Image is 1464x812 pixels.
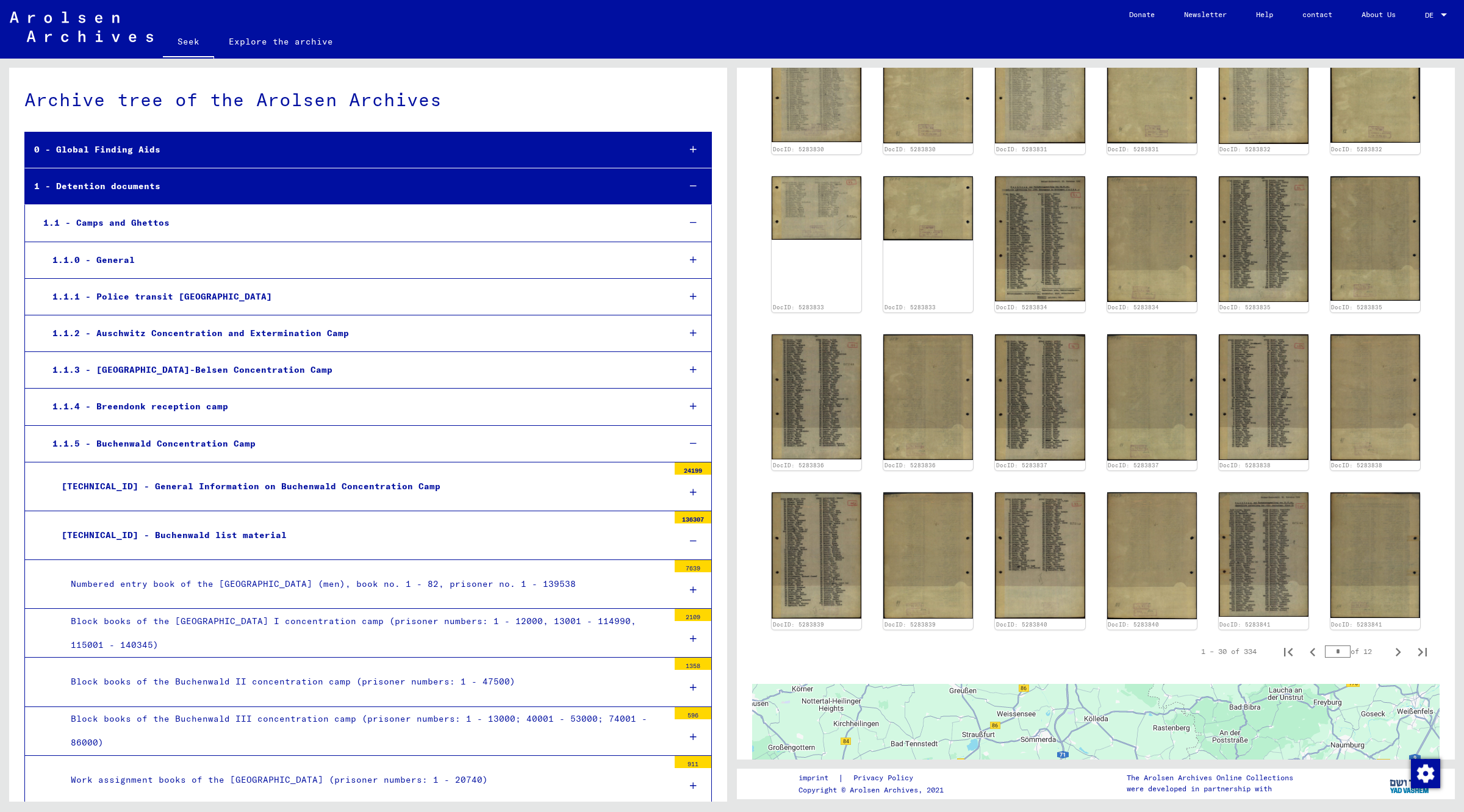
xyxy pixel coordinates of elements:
[229,36,333,47] font: Explore the archive
[1301,639,1325,664] button: Previous page
[1107,18,1197,144] img: 002.jpg
[844,772,928,785] a: Privacy Policy
[772,334,861,459] img: 001.jpg
[884,304,936,311] a: DocID: 5283833
[1219,621,1271,628] a: DocID: 5283841
[1219,176,1308,302] img: 001.jpg
[883,18,973,144] img: 002.jpg
[1107,176,1197,303] img: 002.jpg
[1410,639,1435,664] button: Last page
[52,254,135,265] font: 1.1.0 - General
[1331,146,1382,153] font: DocID: 5283832
[687,711,698,719] font: 596
[1351,647,1372,656] font: of 12
[798,772,838,785] a: imprint
[1108,304,1159,311] a: DocID: 5283834
[1362,10,1396,19] font: About Us
[52,328,349,339] font: 1.1.2 - Auschwitz Concentration and Extermination Camp
[52,291,272,302] font: 1.1.1 - Police transit [GEOGRAPHIC_DATA]
[1219,462,1271,469] a: DocID: 5283838
[1108,462,1159,469] font: DocID: 5283837
[883,492,973,619] img: 002.jpg
[71,713,647,748] font: Block books of the Buchenwald III concentration camp (prisoner numbers: 1 - 13000; 40001 - 53000;...
[772,176,861,240] img: 001.jpg
[52,401,228,412] font: 1.1.4 - Breendonk reception camp
[1108,621,1159,628] a: DocID: 5283840
[798,773,828,782] font: imprint
[838,772,844,783] font: |
[62,530,287,541] font: [TECHNICAL_ID] - Buchenwald list material
[1256,10,1273,19] font: Help
[996,621,1047,628] a: DocID: 5283840
[884,621,936,628] a: DocID: 5283839
[883,334,973,460] img: 002.jpg
[1331,621,1382,628] a: DocID: 5283841
[1219,304,1271,311] a: DocID: 5283835
[1201,647,1257,656] font: 1 – 30 of 334
[773,621,824,628] a: DocID: 5283839
[1129,10,1155,19] font: Donate
[682,516,704,523] font: 136307
[995,176,1085,302] img: 001.jpg
[773,304,824,311] a: DocID: 5283833
[995,334,1085,461] img: 001.jpg
[1425,10,1433,20] font: DE
[996,304,1047,311] font: DocID: 5283834
[24,88,442,111] font: Archive tree of the Arolsen Archives
[996,462,1047,469] a: DocID: 5283837
[1219,492,1308,617] img: 001.jpg
[214,27,348,56] a: Explore the archive
[772,18,861,142] img: 001.jpg
[883,176,973,240] img: 002.jpg
[773,462,824,469] a: DocID: 5283836
[34,144,160,155] font: 0 - Global Finding Aids
[1108,146,1159,153] a: DocID: 5283831
[52,438,256,449] font: 1.1.5 - Buchenwald Concentration Camp
[773,146,824,153] a: DocID: 5283830
[772,492,861,619] img: 001.jpg
[71,616,636,650] font: Block books of the [GEOGRAPHIC_DATA] I concentration camp (prisoner numbers: 1 - 12000, 13001 - 1...
[1184,10,1227,19] font: Newsletter
[1107,334,1197,461] img: 002.jpg
[1331,304,1382,311] a: DocID: 5283835
[62,481,440,492] font: [TECHNICAL_ID] - General Information on Buchenwald Concentration Camp
[71,676,515,687] font: Block books of the Buchenwald II concentration camp (prisoner numbers: 1 - 47500)
[1276,639,1301,664] button: First page
[1330,176,1420,301] img: 002.jpg
[995,492,1085,619] img: 001.jpg
[163,27,214,59] a: Seek
[686,613,700,621] font: 2109
[686,564,700,572] font: 7639
[1127,784,1272,793] font: were developed in partnership with
[10,12,153,42] img: Arolsen_neg.svg
[1127,773,1293,782] font: The Arolsen Archives Online Collections
[853,773,913,782] font: Privacy Policy
[1387,768,1433,799] img: yv_logo.png
[1330,18,1420,143] img: 002.jpg
[1219,18,1308,145] img: 001.jpg
[995,18,1085,144] img: 001.jpg
[1219,146,1271,153] a: DocID: 5283832
[1410,758,1440,788] div: Change consent
[1302,10,1332,19] font: contact
[71,578,576,589] font: Numbered entry book of the [GEOGRAPHIC_DATA] (men), book no. 1 - 82, prisoner no. 1 - 139538
[884,462,936,469] a: DocID: 5283836
[884,146,936,153] a: DocID: 5283830
[686,662,700,670] font: 1358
